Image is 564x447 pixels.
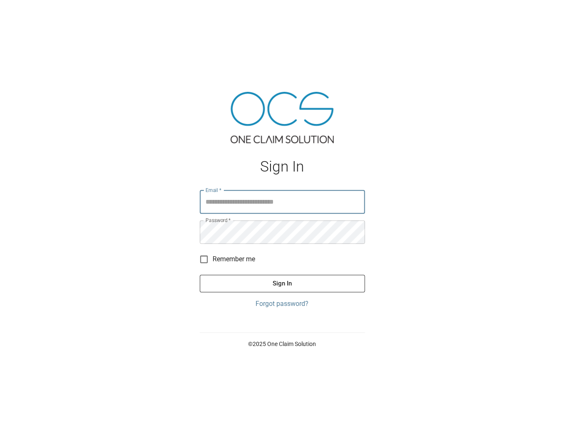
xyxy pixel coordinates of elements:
[200,158,365,175] h1: Sign In
[200,275,365,292] button: Sign In
[206,217,231,224] label: Password
[231,92,333,143] img: ocs-logo-tra.png
[206,187,221,194] label: Email
[200,339,365,348] p: © 2025 One Claim Solution
[10,5,43,22] img: ocs-logo-white-transparent.png
[200,299,365,309] a: Forgot password?
[213,254,255,264] span: Remember me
